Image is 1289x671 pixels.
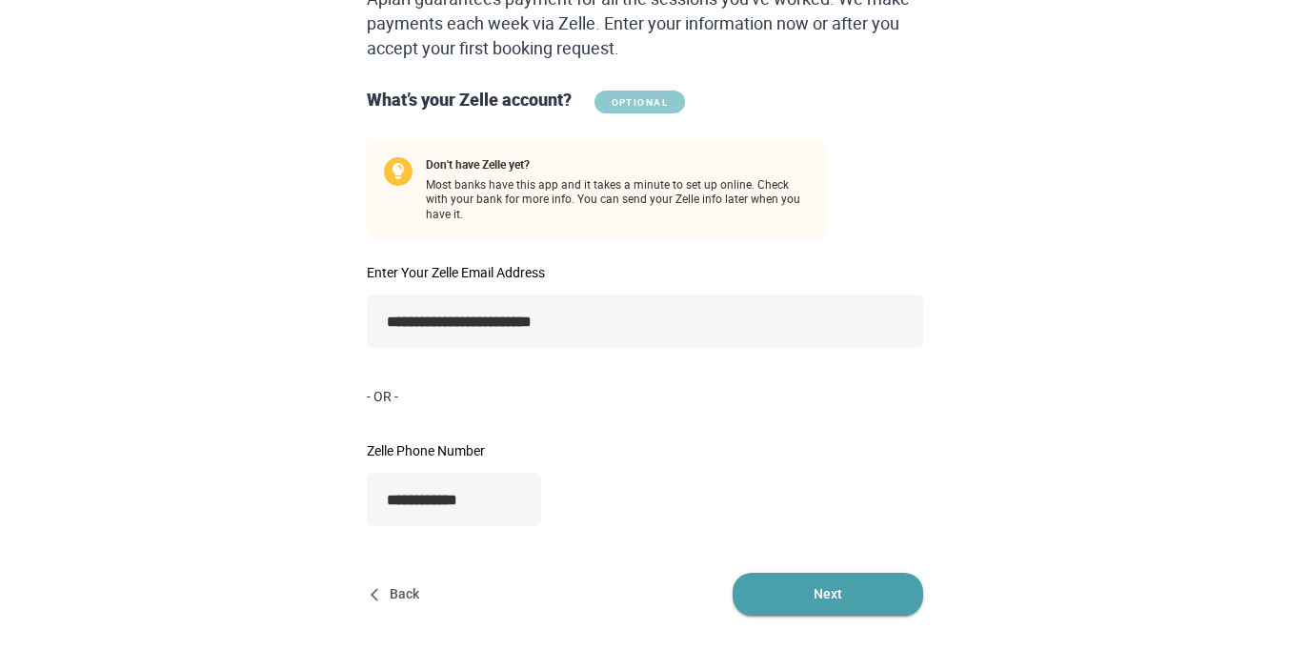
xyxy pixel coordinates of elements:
[359,387,931,406] div: - OR -
[426,157,811,223] span: Most banks have this app and it takes a minute to set up online. Check with your bank for more in...
[384,157,413,186] img: Bulb
[359,88,931,113] div: What’s your Zelle account?
[426,157,811,173] span: Don't have Zelle yet?
[594,91,685,113] span: OPTIONAL
[367,266,923,279] label: Enter Your Zelle Email Address
[733,573,923,616] button: Next
[367,573,428,616] button: Back
[367,444,542,457] label: Zelle Phone Number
